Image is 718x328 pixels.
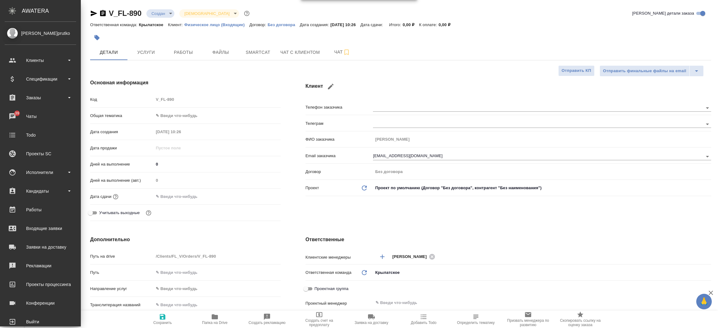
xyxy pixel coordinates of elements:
[306,120,373,127] p: Телеграм
[373,183,711,193] div: Проект по умолчанию (Договор "Без договора", контрагент "Без наименования")
[558,65,595,76] button: Отправить КП
[306,269,352,276] p: Ответственная команда
[306,300,373,307] p: Проектный менеджер
[268,22,300,27] a: Без договора
[703,152,712,161] button: Open
[392,253,437,260] div: [PERSON_NAME]
[241,311,293,328] button: Создать рекламацию
[5,280,76,289] div: Проекты процессинга
[554,311,606,328] button: Скопировать ссылку на оценку заказа
[90,31,104,45] button: Добавить тэг
[411,321,436,325] span: Добавить Todo
[150,11,167,16] button: Создан
[202,321,228,325] span: Папка на Drive
[99,10,107,17] button: Скопировать ссылку
[343,49,350,56] svg: Подписаться
[5,317,76,326] div: Выйти
[5,168,76,177] div: Исполнители
[146,9,174,18] div: Создан
[189,311,241,328] button: Папка на Drive
[398,311,450,328] button: Добавить Todo
[182,11,231,16] button: [DEMOGRAPHIC_DATA]
[5,242,76,252] div: Заявки на доставку
[179,9,239,18] div: Создан
[457,321,495,325] span: Определить тематику
[375,299,688,307] input: ✎ Введи что-нибудь
[131,49,161,56] span: Услуги
[373,267,711,278] div: Крылатское
[355,321,388,325] span: Заявка на доставку
[373,135,711,144] input: Пустое поле
[306,136,373,143] p: ФИО заказчика
[293,311,345,328] button: Создать счет на предоплату
[249,321,286,325] span: Создать рекламацию
[243,49,273,56] span: Smartcat
[600,65,690,77] button: Отправить финальные файлы на email
[109,9,141,17] a: V_FL-890
[375,249,390,264] button: Добавить менеджера
[2,146,79,162] a: Проекты SC
[156,286,273,292] div: ✎ Введи что-нибудь
[168,22,184,27] p: Клиент:
[306,169,373,175] p: Договор
[90,286,154,292] p: Направление услуг
[696,294,712,309] button: 🙏
[5,298,76,308] div: Конференции
[90,113,154,119] p: Общая тематика
[136,311,189,328] button: Сохранить
[112,193,120,201] button: Если добавить услуги и заполнить их объемом, то дата рассчитается автоматически
[450,311,502,328] button: Определить тематику
[330,22,361,27] p: [DATE] 10:26
[5,74,76,84] div: Спецификации
[703,120,712,129] button: Open
[562,67,591,74] span: Отправить КП
[5,149,76,158] div: Проекты SC
[306,104,373,110] p: Телефон заказчика
[154,127,208,136] input: Пустое поле
[708,256,709,257] button: Open
[90,96,154,103] p: Код
[90,194,112,200] p: Дата сдачи
[139,22,168,27] p: Крылатское
[90,161,154,167] p: Дней на выполнение
[5,93,76,102] div: Заказы
[306,79,711,94] h4: Клиент
[94,49,124,56] span: Детали
[90,79,281,87] h4: Основная информация
[345,311,398,328] button: Заявка на доставку
[168,49,198,56] span: Работы
[2,109,79,124] a: 39Чаты
[90,145,154,151] p: Дата продажи
[699,295,709,308] span: 🙏
[156,113,273,119] div: ✎ Введи что-нибудь
[249,22,268,27] p: Договор:
[154,160,280,169] input: ✎ Введи что-нибудь
[5,186,76,196] div: Кандидаты
[184,22,250,27] a: Физическое лицо (Входящие)
[2,277,79,292] a: Проекты процессинга
[90,253,154,260] p: Путь на drive
[306,185,319,191] p: Проект
[600,65,704,77] div: split button
[154,192,208,201] input: ✎ Введи что-нибудь
[99,210,140,216] span: Учитывать выходные
[145,209,153,217] button: Выбери, если сб и вс нужно считать рабочими днями для выполнения заказа.
[315,286,348,292] span: Проектная группа
[154,176,280,185] input: Пустое поле
[361,22,384,27] p: Дата сдачи:
[90,236,281,243] h4: Дополнительно
[2,295,79,311] a: Конференции
[2,258,79,274] a: Рекламации
[22,5,81,17] div: AWATERA
[506,318,550,327] span: Призвать менеджера по развитию
[5,56,76,65] div: Клиенты
[297,318,342,327] span: Создать счет на предоплату
[5,205,76,214] div: Работы
[5,224,76,233] div: Входящие заявки
[154,283,280,294] div: ✎ Введи что-нибудь
[306,254,373,260] p: Клиентские менеджеры
[300,22,330,27] p: Дата создания:
[373,167,711,176] input: Пустое поле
